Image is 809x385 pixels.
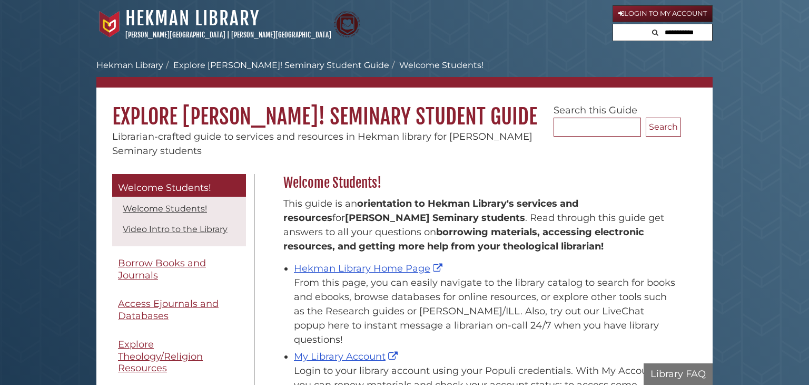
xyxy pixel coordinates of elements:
[112,333,246,380] a: Explore Theology/Religion Resources
[644,363,713,385] button: Library FAQ
[649,24,662,38] button: Search
[646,118,681,137] button: Search
[123,224,228,234] a: Video Intro to the Library
[294,263,445,274] a: Hekman Library Home Page
[112,174,246,197] a: Welcome Students!
[96,88,713,130] h1: Explore [PERSON_NAME]! Seminary Student Guide
[613,5,713,22] a: Login to My Account
[283,226,644,252] b: borrowing materials, accessing electronic resources, and getting more help from your theological ...
[294,276,676,347] div: From this page, you can easily navigate to the library catalog to search for books and ebooks, br...
[227,31,230,39] span: |
[345,212,525,224] strong: [PERSON_NAME] Seminary students
[278,175,681,191] h2: Welcome Students!
[125,7,260,30] a: Hekman Library
[231,31,331,39] a: [PERSON_NAME][GEOGRAPHIC_DATA]
[96,59,713,88] nav: breadcrumb
[112,252,246,287] a: Borrow Books and Journals
[118,298,219,322] span: Access Ejournals and Databases
[123,204,207,214] a: Welcome Students!
[173,60,389,70] a: Explore [PERSON_NAME]! Seminary Student Guide
[96,60,163,70] a: Hekman Library
[334,11,360,37] img: Calvin Theological Seminary
[125,31,225,39] a: [PERSON_NAME][GEOGRAPHIC_DATA]
[283,198,578,224] strong: orientation to Hekman Library's services and resources
[118,257,206,281] span: Borrow Books and Journals
[283,198,664,252] span: This guide is an for . Read through this guide get answers to all your questions on
[389,59,484,72] li: Welcome Students!
[118,182,211,194] span: Welcome Students!
[118,339,203,374] span: Explore Theology/Religion Resources
[294,351,400,362] a: My Library Account
[652,29,658,36] i: Search
[96,11,123,37] img: Calvin University
[112,131,532,157] span: Librarian-crafted guide to services and resources in Hekman library for [PERSON_NAME] Seminary st...
[112,292,246,328] a: Access Ejournals and Databases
